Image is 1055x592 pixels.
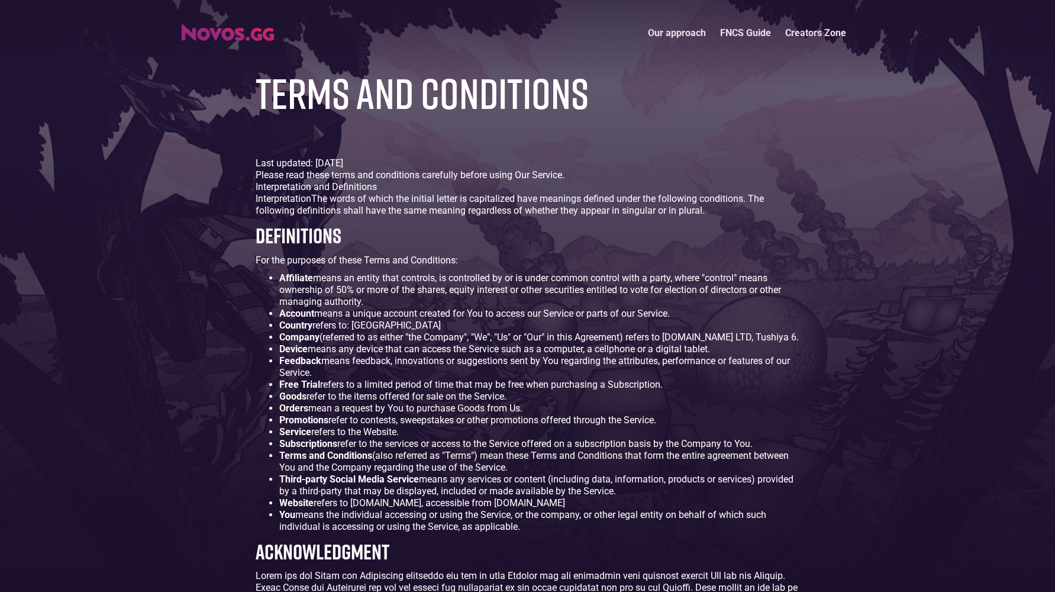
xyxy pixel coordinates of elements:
li: (also referred as "Terms") mean these Terms and Conditions that form the entire agreement between... [279,450,800,474]
li: (referred to as either "the Company", "We", "Us" or "Our" in this Agreement) refers to [DOMAIN_NA... [279,332,800,343]
h3: Acknowledgment [256,539,800,564]
strong: Feedback [279,355,321,366]
strong: Promotions [279,414,328,426]
strong: Goods [279,391,307,402]
li: means feedback, innovations or suggestions sent by You regarding the attributes, performance or f... [279,355,800,379]
li: means any device that can access the Service such as a computer, a cellphone or a digital tablet. [279,343,800,355]
li: means an entity that controls, is controlled by or is under common control with a party, where "c... [279,272,800,308]
strong: Affiliate [279,272,313,284]
a: Creators Zone [778,20,853,46]
strong: Service [279,426,311,437]
strong: Device [279,343,308,355]
strong: You [279,509,295,520]
strong: Terms and Conditions [279,450,372,461]
strong: Orders [279,403,308,414]
li: refers to a limited period of time that may be free when purchasing a Subscription. [279,379,800,391]
li: refers to [DOMAIN_NAME], accessible from [DOMAIN_NAME] [279,497,800,509]
li: means any services or content (including data, information, products or services) provided by a t... [279,474,800,497]
li: means the individual accessing or using the Service, or the company, or other legal entity on beh... [279,509,800,533]
h1: Terms and conditions [256,69,589,116]
strong: Website [279,497,314,509]
strong: Free Trial [279,379,320,390]
strong: Company [279,332,320,343]
strong: Account [279,308,314,319]
p: For the purposes of these Terms and Conditions: [256,255,800,266]
a: FNCS Guide [713,20,778,46]
li: mean a request by You to purchase Goods from Us. [279,403,800,414]
strong: Country [279,320,312,331]
li: refer to contests, sweepstakes or other promotions offered through the Service. [279,414,800,426]
strong: Subscriptions [279,438,337,449]
a: Our approach [641,20,713,46]
li: refers to the Website. [279,426,800,438]
p: Last updated: [DATE] Please read these terms and conditions carefully before using Our Service. I... [256,157,800,217]
li: refer to the services or access to the Service offered on a subscription basis by the Company to ... [279,438,800,450]
li: refers to: [GEOGRAPHIC_DATA] [279,320,800,332]
li: means a unique account created for You to access our Service or parts of our Service. [279,308,800,320]
strong: Third-party Social Media Service [279,474,419,485]
h3: Definitions [256,223,800,248]
li: refer to the items offered for sale on the Service. [279,391,800,403]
